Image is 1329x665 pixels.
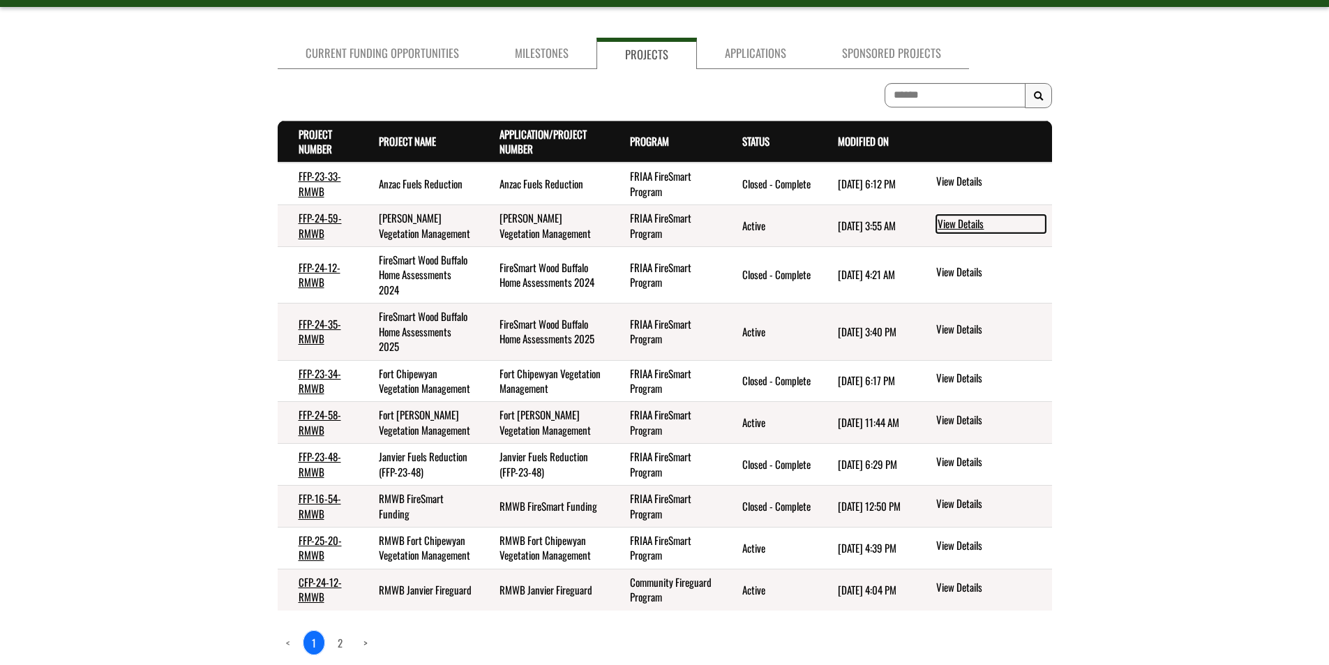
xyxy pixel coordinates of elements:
[721,304,817,360] td: Active
[936,454,1046,471] a: View details
[838,414,899,430] time: [DATE] 11:44 AM
[379,133,436,149] a: Project Name
[278,402,359,444] td: FFP-24-58-RMWB
[1025,83,1052,108] button: Search Results
[358,205,479,247] td: Conklin Vegetation Management
[299,491,341,521] a: FFP-16-54-RMWB
[817,205,913,247] td: 8/11/2025 3:55 AM
[479,304,609,360] td: FireSmart Wood Buffalo Home Assessments 2025
[721,486,817,528] td: Closed - Complete
[278,527,359,569] td: FFP-25-20-RMWB
[721,360,817,402] td: Closed - Complete
[358,247,479,304] td: FireSmart Wood Buffalo Home Assessments 2024
[814,38,969,69] a: Sponsored Projects
[355,631,376,655] a: Next page
[299,260,340,290] a: FFP-24-12-RMWB
[479,402,609,444] td: Fort McMurray Vegetation Management
[479,527,609,569] td: RMWB Fort Chipewyan Vegetation Management
[838,133,889,149] a: Modified On
[358,569,479,610] td: RMWB Janvier Fireguard
[479,569,609,610] td: RMWB Janvier Fireguard
[838,582,896,597] time: [DATE] 4:04 PM
[817,402,913,444] td: 9/5/2025 11:44 AM
[358,304,479,360] td: FireSmart Wood Buffalo Home Assessments 2025
[838,218,896,233] time: [DATE] 3:55 AM
[838,540,896,555] time: [DATE] 4:39 PM
[609,444,722,486] td: FRIAA FireSmart Program
[936,496,1046,513] a: View details
[299,366,341,396] a: FFP-23-34-RMWB
[817,163,913,204] td: 4/27/2024 6:12 PM
[817,486,913,528] td: 7/26/2023 12:50 PM
[358,527,479,569] td: RMWB Fort Chipewyan Vegetation Management
[913,304,1051,360] td: action menu
[885,83,1026,107] input: To search on partial text, use the asterisk (*) wildcard character.
[299,210,342,240] a: FFP-24-59-RMWB
[817,247,913,304] td: 8/11/2025 4:21 AM
[596,38,697,69] a: Projects
[721,402,817,444] td: Active
[913,360,1051,402] td: action menu
[913,121,1051,163] th: Actions
[913,402,1051,444] td: action menu
[479,163,609,204] td: Anzac Fuels Reduction
[299,449,341,479] a: FFP-23-48-RMWB
[936,215,1046,233] a: View details
[936,371,1046,387] a: View details
[817,444,913,486] td: 4/27/2024 6:29 PM
[479,205,609,247] td: Conklin Vegetation Management
[479,486,609,528] td: RMWB FireSmart Funding
[278,631,299,655] a: Previous page
[838,498,901,514] time: [DATE] 12:50 PM
[609,402,722,444] td: FRIAA FireSmart Program
[358,486,479,528] td: RMWB FireSmart Funding
[697,38,814,69] a: Applications
[358,402,479,444] td: Fort McMurray Vegetation Management
[721,247,817,304] td: Closed - Complete
[817,569,913,610] td: 9/17/2025 4:04 PM
[609,163,722,204] td: FRIAA FireSmart Program
[936,580,1046,597] a: View details
[838,456,897,472] time: [DATE] 6:29 PM
[609,247,722,304] td: FRIAA FireSmart Program
[936,322,1046,338] a: View details
[299,574,342,604] a: CFP-24-12-RMWB
[721,205,817,247] td: Active
[299,316,341,346] a: FFP-24-35-RMWB
[936,174,1046,190] a: View details
[838,176,896,191] time: [DATE] 6:12 PM
[913,163,1051,204] td: action menu
[609,486,722,528] td: FRIAA FireSmart Program
[913,205,1051,247] td: action menu
[936,538,1046,555] a: View details
[609,360,722,402] td: FRIAA FireSmart Program
[721,444,817,486] td: Closed - Complete
[721,163,817,204] td: Closed - Complete
[479,360,609,402] td: Fort Chipewyan Vegetation Management
[278,569,359,610] td: CFP-24-12-RMWB
[358,360,479,402] td: Fort Chipewyan Vegetation Management
[278,38,487,69] a: Current Funding Opportunities
[817,527,913,569] td: 7/28/2025 4:39 PM
[479,247,609,304] td: FireSmart Wood Buffalo Home Assessments 2024
[913,444,1051,486] td: action menu
[278,486,359,528] td: FFP-16-54-RMWB
[299,532,342,562] a: FFP-25-20-RMWB
[936,412,1046,429] a: View details
[913,569,1051,610] td: action menu
[817,304,913,360] td: 9/17/2025 3:40 PM
[913,486,1051,528] td: action menu
[721,569,817,610] td: Active
[479,444,609,486] td: Janvier Fuels Reduction (FFP-23-48)
[358,163,479,204] td: Anzac Fuels Reduction
[487,38,596,69] a: Milestones
[329,631,351,655] a: page 2
[299,168,341,198] a: FFP-23-33-RMWB
[278,304,359,360] td: FFP-24-35-RMWB
[303,630,325,655] a: 1
[358,444,479,486] td: Janvier Fuels Reduction (FFP-23-48)
[278,163,359,204] td: FFP-23-33-RMWB
[609,569,722,610] td: Community Fireguard Program
[936,264,1046,281] a: View details
[838,324,896,339] time: [DATE] 3:40 PM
